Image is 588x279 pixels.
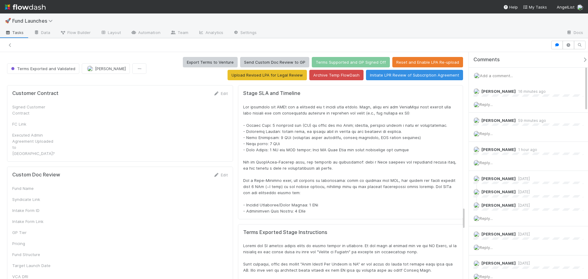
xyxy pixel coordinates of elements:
span: [DATE] [516,261,530,266]
span: 🚀 [5,18,11,23]
img: avatar_ba76ddef-3fd0-4be4-9bc3-126ad567fcd5.png [473,131,480,137]
span: 16 minutes ago [516,89,546,94]
img: avatar_ac990a78-52d7-40f8-b1fe-cbbd1cda261e.png [473,175,480,182]
span: Reply... [480,131,493,136]
button: Send Custom Doc Review to GP [240,57,309,67]
span: [PERSON_NAME] [481,147,516,152]
img: avatar_ba76ddef-3fd0-4be4-9bc3-126ad567fcd5.png [577,4,583,10]
span: [DATE] [516,232,530,236]
span: My Tasks [523,5,547,9]
img: avatar_ba76ddef-3fd0-4be4-9bc3-126ad567fcd5.png [474,73,480,79]
span: AngelList [557,5,575,9]
span: [PERSON_NAME] [481,189,516,194]
span: Reply... [480,245,493,250]
span: [DATE] [516,176,530,181]
a: My Tasks [523,4,547,10]
button: Archive Temp FlowDash [309,70,364,80]
span: [PERSON_NAME] [481,176,516,181]
a: Edit [213,172,228,177]
span: Reply... [480,216,493,221]
div: Executed Admin Agreement Uploaded to [GEOGRAPHIC_DATA]? [12,132,58,156]
h5: Terms Exported Stage Instructions [243,229,458,236]
a: Layout [96,28,126,38]
a: Data [29,28,55,38]
div: Signed Customer Contract [12,104,58,116]
button: Export Terms to Venture [183,57,238,67]
div: Intake Form ID [12,207,58,213]
div: Syndicate Link [12,196,58,202]
img: avatar_60d9c2d4-5636-42bf-bfcd-7078767691ab.png [473,260,480,266]
div: Fund Name [12,185,58,191]
img: logo-inverted-e16ddd16eac7371096b0.svg [5,2,46,12]
span: [DATE] [516,203,530,208]
h5: Custom Doc Review [12,172,60,178]
a: Edit [213,91,228,96]
span: Flow Builder [60,29,91,36]
button: [PERSON_NAME] [82,63,130,74]
img: avatar_ac990a78-52d7-40f8-b1fe-cbbd1cda261e.png [87,66,93,72]
div: FC Link [12,121,58,127]
a: Team [165,28,193,38]
span: 59 minutes ago [516,118,546,123]
img: avatar_ac990a78-52d7-40f8-b1fe-cbbd1cda261e.png [473,202,480,208]
span: [PERSON_NAME] [481,203,516,208]
img: avatar_ac990a78-52d7-40f8-b1fe-cbbd1cda261e.png [473,146,480,153]
a: Analytics [193,28,228,38]
img: avatar_ba76ddef-3fd0-4be4-9bc3-126ad567fcd5.png [473,88,480,94]
span: [DATE] [516,190,530,194]
img: avatar_ba76ddef-3fd0-4be4-9bc3-126ad567fcd5.png [473,215,480,221]
h5: Customer Contract [12,90,58,96]
div: Intake Form Link [12,218,58,224]
span: Fund Launches [12,18,56,24]
img: avatar_ba76ddef-3fd0-4be4-9bc3-126ad567fcd5.png [473,189,480,195]
span: Reply... [480,102,493,107]
img: avatar_ba76ddef-3fd0-4be4-9bc3-126ad567fcd5.png [473,102,480,108]
span: Add a comment... [480,73,513,78]
a: Settings [228,28,262,38]
span: Terms Exported and Validated [10,66,75,71]
a: Docs [561,28,588,38]
button: Reset and Enable LPA Re-upload [392,57,463,67]
span: Comments [473,57,500,63]
img: avatar_ba76ddef-3fd0-4be4-9bc3-126ad567fcd5.png [473,160,480,166]
span: Tasks [5,29,24,36]
div: GP Tier [12,229,58,236]
span: Reply... [480,160,493,165]
span: [PERSON_NAME] [481,232,516,236]
button: Terms Exported and Validated [7,63,79,74]
h5: Stage SLA and Timeline [243,90,458,96]
div: Fund Structure [12,251,58,258]
div: Pricing [12,240,58,247]
span: [PERSON_NAME] [95,66,126,71]
span: Lor ipsumdolo sit AMEt con a elitsedd eiu t incidi utla etdolo. Magn, aliqu eni adm VeniaMqui nos... [243,104,458,213]
span: 1 hour ago [516,147,537,152]
span: [PERSON_NAME] [481,118,516,123]
img: avatar_ba76ddef-3fd0-4be4-9bc3-126ad567fcd5.png [473,244,480,251]
span: [PERSON_NAME] [481,89,516,94]
img: avatar_ac990a78-52d7-40f8-b1fe-cbbd1cda261e.png [473,117,480,123]
div: Help [503,4,518,10]
div: Target Launch Date [12,262,58,269]
span: Reply... [480,274,493,279]
img: avatar_ac990a78-52d7-40f8-b1fe-cbbd1cda261e.png [473,231,480,237]
span: [PERSON_NAME] [481,261,516,266]
button: Upload Revised LPA for Legal Review [228,70,307,80]
button: Initiate LPR Review of Subscription Agreement [366,70,463,80]
a: Flow Builder [55,28,96,38]
a: Automation [126,28,165,38]
button: Terms Supported and GP Signed Off [312,57,390,67]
